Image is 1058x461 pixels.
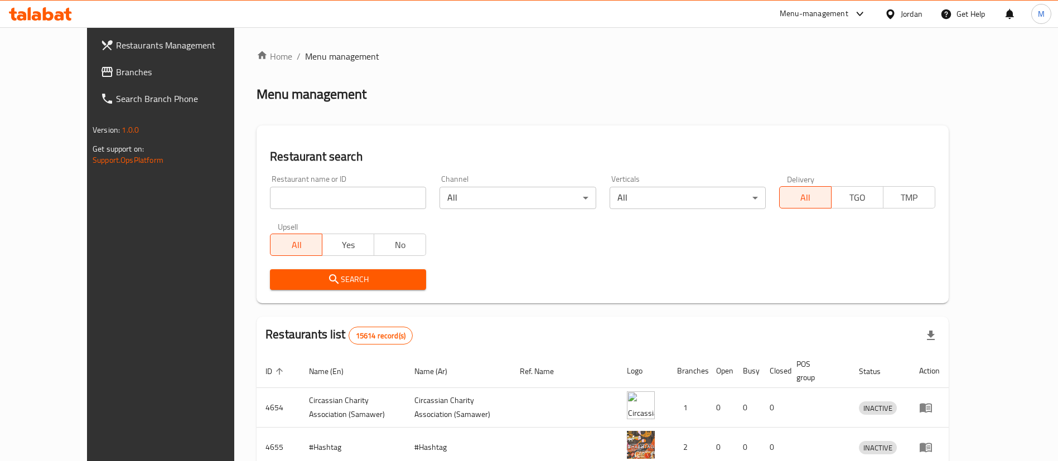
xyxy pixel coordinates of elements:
button: Search [270,269,426,290]
a: Support.OpsPlatform [93,153,163,167]
button: All [270,234,322,256]
th: Logo [618,354,668,388]
button: TGO [831,186,883,208]
h2: Restaurants list [265,326,413,344]
button: No [374,234,426,256]
span: All [275,237,318,253]
button: All [779,186,832,208]
img: #Hashtag [627,431,655,459]
div: INACTIVE [859,401,897,415]
span: M [1038,8,1045,20]
span: Branches [116,65,255,79]
div: Menu [919,440,940,454]
button: TMP [883,186,935,208]
a: Search Branch Phone [91,85,264,112]
div: All [439,187,596,209]
span: Yes [327,237,370,253]
span: ID [265,365,287,378]
td: ​Circassian ​Charity ​Association​ (Samawer) [300,388,405,428]
td: 0 [761,388,788,428]
th: Busy [734,354,761,388]
td: 0 [707,388,734,428]
button: Yes [322,234,374,256]
span: All [784,190,827,206]
span: TMP [888,190,931,206]
span: 1.0.0 [122,123,139,137]
a: Restaurants Management [91,32,264,59]
li: / [297,50,301,63]
div: INACTIVE [859,441,897,454]
span: Search [279,273,417,287]
td: 0 [734,388,761,428]
div: Menu [919,401,940,414]
span: Search Branch Phone [116,92,255,105]
div: Export file [917,322,944,349]
div: All [610,187,766,209]
div: Menu-management [780,7,848,21]
span: Ref. Name [520,365,568,378]
input: Search for restaurant name or ID.. [270,187,426,209]
span: 15614 record(s) [349,331,412,341]
h2: Restaurant search [270,148,935,165]
span: Name (Ar) [414,365,462,378]
span: POS group [796,357,837,384]
img: ​Circassian ​Charity ​Association​ (Samawer) [627,391,655,419]
th: Branches [668,354,707,388]
span: Restaurants Management [116,38,255,52]
span: INACTIVE [859,402,897,415]
span: Status [859,365,895,378]
a: Home [257,50,292,63]
td: 4654 [257,388,300,428]
span: TGO [836,190,879,206]
label: Delivery [787,175,815,183]
div: Total records count [349,327,413,344]
span: Version: [93,123,120,137]
th: Action [910,354,949,388]
th: Closed [761,354,788,388]
span: Name (En) [309,365,358,378]
td: ​Circassian ​Charity ​Association​ (Samawer) [405,388,511,428]
h2: Menu management [257,85,366,103]
div: Jordan [901,8,922,20]
a: Branches [91,59,264,85]
label: Upsell [278,222,298,230]
nav: breadcrumb [257,50,949,63]
td: 1 [668,388,707,428]
th: Open [707,354,734,388]
span: Get support on: [93,142,144,156]
span: No [379,237,422,253]
span: Menu management [305,50,379,63]
span: INACTIVE [859,441,897,454]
